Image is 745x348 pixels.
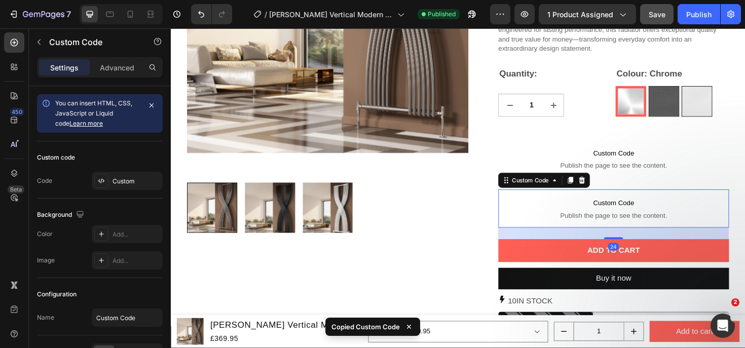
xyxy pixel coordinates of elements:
[731,298,739,306] span: 2
[37,208,86,222] div: Background
[441,230,497,241] div: ADD TO CART
[711,314,735,338] iframe: Intercom live chat
[347,223,591,248] button: ADD TO CART
[66,8,71,20] p: 7
[428,10,456,19] span: Published
[113,256,160,265] div: Add...
[463,227,474,236] div: 24
[393,70,417,93] button: increment
[450,258,488,273] div: Buy it now
[69,120,103,127] a: Learn more
[426,312,480,331] input: quantity
[480,312,500,331] button: increment
[406,312,426,331] button: decrement
[113,230,160,239] div: Add...
[347,140,591,150] span: Publish the page to see the content.
[265,9,267,20] span: /
[8,185,24,194] div: Beta
[41,322,203,336] div: £369.95
[471,39,542,57] legend: Colour: Chrome
[100,62,134,73] p: Advanced
[535,314,574,329] div: Add to cart
[41,306,203,322] h1: [PERSON_NAME] Vertical Modern Designer Radiator 1760H x 620W | 3 colours, 1 size
[269,9,393,20] span: [PERSON_NAME] Vertical Modern Designer Radiator
[370,70,393,93] input: quantity
[359,157,402,166] div: Custom Code
[357,284,366,293] span: 10
[50,62,79,73] p: Settings
[640,4,674,24] button: Save
[348,40,466,56] p: Quantity:
[357,282,404,296] p: IN STOCK
[347,126,591,138] span: Custom Code
[37,153,75,162] div: Custom code
[347,254,591,277] button: Buy it now
[347,193,591,203] span: Publish the page to see the content.
[539,4,636,24] button: 1 product assigned
[331,322,400,332] p: Copied Custom Code
[37,256,55,265] div: Image
[37,176,52,185] div: Code
[347,70,370,93] button: decrement
[191,4,232,24] div: Undo/Redo
[10,108,24,116] div: 450
[113,177,160,186] div: Custom
[4,4,76,24] button: 7
[649,10,665,19] span: Save
[37,290,77,299] div: Configuration
[678,4,720,24] button: Publish
[686,9,712,20] div: Publish
[37,313,54,322] div: Name
[507,310,602,333] button: Add to cart
[55,99,132,127] span: You can insert HTML, CSS, JavaScript or Liquid code
[347,179,591,191] span: Custom Code
[37,229,53,239] div: Color
[171,28,745,348] iframe: Design area
[49,36,135,48] p: Custom Code
[547,9,613,20] span: 1 product assigned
